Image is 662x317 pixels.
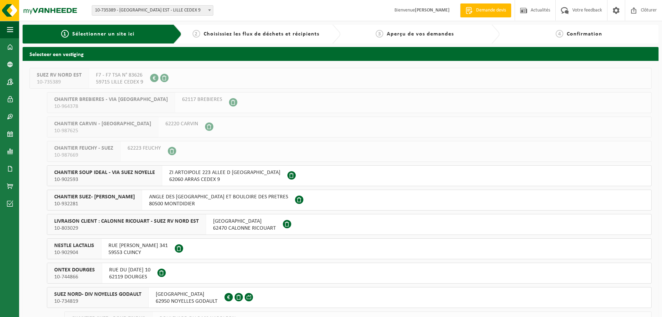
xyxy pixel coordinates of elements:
span: 80500 MONTDIDIER [149,200,288,207]
span: 62117 BREBIERES [182,96,222,103]
span: Aperçu de vos demandes [387,31,454,37]
span: 59715 LILLE CEDEX 9 [96,79,143,86]
span: Choisissiez les flux de déchets et récipients [204,31,319,37]
span: ZI ARTOIPOLE 223 ALLEE D [GEOGRAPHIC_DATA] [169,169,280,176]
button: SUEZ NORD- DIV NOYELLES GODAULT 10-734819 [GEOGRAPHIC_DATA]62950 NOYELLES GODAULT [47,287,652,308]
span: 59553 CUINCY [108,249,168,256]
span: CHANTIER SUEZ- [PERSON_NAME] [54,193,135,200]
span: 3 [376,30,383,38]
button: CHANTIER SOUP IDEAL - VIA SUEZ NOYELLE 10-902593 ZI ARTOIPOLE 223 ALLEE D [GEOGRAPHIC_DATA]62060 ... [47,165,652,186]
span: F7 - F7 TSA N° 83626 [96,72,143,79]
span: SUEZ NORD- DIV NOYELLES GODAULT [54,291,141,298]
span: 10-744866 [54,274,95,280]
span: RUE [PERSON_NAME] 341 [108,242,168,249]
span: CHANTIER FEUCHY - SUEZ [54,145,113,152]
h2: Selecteer een vestiging [23,47,659,61]
span: NESTLE LACTALIS [54,242,94,249]
span: 10-902904 [54,249,94,256]
strong: [PERSON_NAME] [415,8,450,13]
span: 10-987669 [54,152,113,159]
span: 62060 ARRAS CEDEX 9 [169,176,280,183]
span: Demande devis [474,7,508,14]
span: Confirmation [567,31,602,37]
span: [GEOGRAPHIC_DATA] [213,218,276,225]
span: RUE DU [DATE] 10 [109,267,150,274]
button: CHANTIER SUEZ- [PERSON_NAME] 10-932281 ANGLE DES [GEOGRAPHIC_DATA] ET BOULOIRE DES PRETRES80500 M... [47,190,652,211]
span: 4 [556,30,563,38]
span: 1 [61,30,69,38]
span: 62470 CALONNE RICOUART [213,225,276,232]
span: SUEZ RV NORD EST [37,72,82,79]
span: 62223 FEUCHY [128,145,161,152]
span: 10-735389 - SUEZ RV NORD EST - LILLE CEDEX 9 [92,5,213,16]
button: NESTLE LACTALIS 10-902904 RUE [PERSON_NAME] 34159553 CUINCY [47,238,652,259]
span: CHANTIER CARVIN - [GEOGRAPHIC_DATA] [54,120,151,127]
span: 10-902593 [54,176,155,183]
a: Demande devis [460,3,511,17]
span: 62119 DOURGES [109,274,150,280]
span: Sélectionner un site ici [72,31,134,37]
span: LIVRAISON CLIENT : CALONNE RICOUART - SUEZ RV NORD EST [54,218,199,225]
span: 10-932281 [54,200,135,207]
span: 10-735389 [37,79,82,86]
span: 10-735389 - SUEZ RV NORD EST - LILLE CEDEX 9 [92,6,213,15]
span: [GEOGRAPHIC_DATA] [156,291,218,298]
span: 10-964378 [54,103,168,110]
span: 10-987625 [54,127,151,134]
button: ONTEX DOURGES 10-744866 RUE DU [DATE] 1062119 DOURGES [47,263,652,284]
button: LIVRAISON CLIENT : CALONNE RICOUART - SUEZ RV NORD EST 10-803029 [GEOGRAPHIC_DATA]62470 CALONNE R... [47,214,652,235]
span: CHANTIER SOUP IDEAL - VIA SUEZ NOYELLE [54,169,155,176]
span: 2 [193,30,200,38]
span: 62220 CARVIN [165,120,198,127]
span: ANGLE DES [GEOGRAPHIC_DATA] ET BOULOIRE DES PRETRES [149,193,288,200]
span: ONTEX DOURGES [54,267,95,274]
span: 10-803029 [54,225,199,232]
span: 62950 NOYELLES GODAULT [156,298,218,305]
span: CHANITER BREBIERES - VIA [GEOGRAPHIC_DATA] [54,96,168,103]
span: 10-734819 [54,298,141,305]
